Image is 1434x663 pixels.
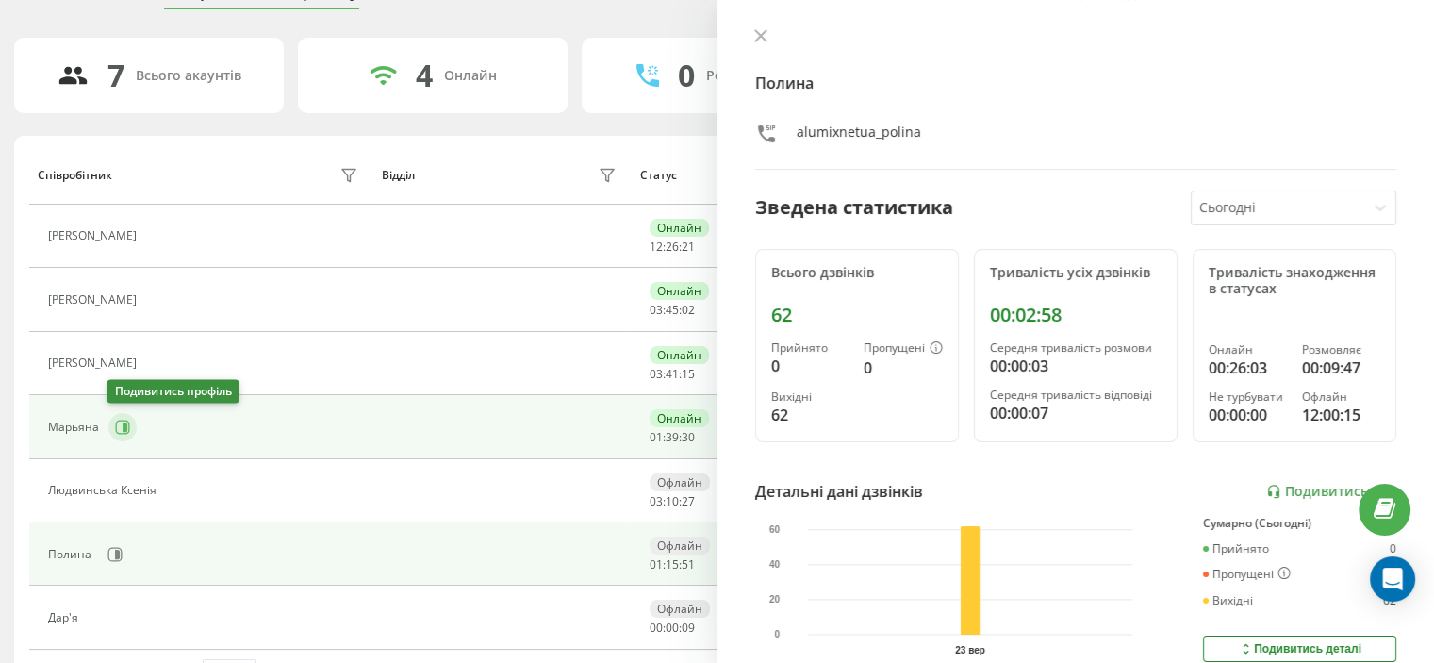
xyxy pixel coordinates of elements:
div: 00:00:00 [1209,404,1287,426]
div: Марьяна [48,421,104,434]
div: Середня тривалість відповіді [990,389,1162,402]
div: Подивитись деталі [1238,641,1361,656]
span: 00 [666,620,679,636]
div: Офлайн [650,537,710,555]
div: Людвинська Ксенія [48,484,161,497]
div: Зведена статистика [755,193,953,222]
div: Онлайн [650,346,709,364]
div: Дар'я [48,611,83,624]
text: 60 [769,524,781,535]
div: 0 [678,58,695,93]
span: 09 [682,620,695,636]
div: Прийнято [771,341,849,355]
div: Онлайн [650,409,709,427]
span: 39 [666,429,679,445]
div: Офлайн [650,600,710,618]
span: 15 [666,556,679,572]
div: : : [650,240,695,254]
div: Всього дзвінків [771,265,943,281]
div: Подивитись профіль [107,380,239,404]
text: 0 [774,630,780,640]
div: : : [650,495,695,508]
div: [PERSON_NAME] [48,229,141,242]
div: 00:26:03 [1209,356,1287,379]
div: Співробітник [38,169,112,182]
text: 23 вер [955,645,985,655]
span: 12 [650,239,663,255]
div: Розмовляють [706,68,798,84]
span: 45 [666,302,679,318]
div: Вихідні [1203,594,1253,607]
div: 62 [771,404,849,426]
span: 51 [682,556,695,572]
div: 0 [864,356,943,379]
span: 01 [650,429,663,445]
span: 41 [666,366,679,382]
div: Статус [640,169,677,182]
div: 62 [1383,594,1396,607]
div: Онлайн [444,68,497,84]
div: 7 [107,58,124,93]
div: Полина [48,548,96,561]
div: : : [650,558,695,572]
span: 02 [682,302,695,318]
div: Тривалість знаходження в статусах [1209,265,1380,297]
div: Онлайн [650,219,709,237]
div: Розмовляє [1302,343,1380,356]
span: 01 [650,556,663,572]
div: Сумарно (Сьогодні) [1203,517,1396,530]
div: Пропущені [1203,567,1291,582]
div: : : [650,431,695,444]
div: : : [650,304,695,317]
div: Офлайн [650,473,710,491]
div: : : [650,622,695,635]
div: 00:02:58 [990,304,1162,326]
div: Пропущені [864,341,943,356]
div: 00:00:03 [990,355,1162,377]
div: 00:00:07 [990,402,1162,424]
span: 26 [666,239,679,255]
span: 30 [682,429,695,445]
span: 03 [650,366,663,382]
div: 0 [771,355,849,377]
div: Офлайн [1302,390,1380,404]
div: Середня тривалість розмови [990,341,1162,355]
text: 20 [769,594,781,605]
a: Подивитись звіт [1266,484,1396,500]
span: 03 [650,493,663,509]
div: 4 [416,58,433,93]
div: Прийнято [1203,542,1269,555]
div: 00:09:47 [1302,356,1380,379]
div: [PERSON_NAME] [48,293,141,307]
div: Онлайн [650,282,709,300]
div: Відділ [382,169,415,182]
span: 00 [650,620,663,636]
span: 21 [682,239,695,255]
div: 0 [1390,542,1396,555]
h4: Полина [755,72,1397,94]
div: 12:00:15 [1302,404,1380,426]
text: 40 [769,559,781,570]
div: Всього акаунтів [136,68,241,84]
span: 27 [682,493,695,509]
div: Онлайн [1209,343,1287,356]
span: 03 [650,302,663,318]
div: alumixnetua_polina [797,123,921,150]
span: 15 [682,366,695,382]
div: Не турбувати [1209,390,1287,404]
div: : : [650,368,695,381]
div: Тривалість усіх дзвінків [990,265,1162,281]
div: Детальні дані дзвінків [755,480,923,503]
div: Вихідні [771,390,849,404]
div: 62 [771,304,943,326]
div: [PERSON_NAME] [48,356,141,370]
span: 10 [666,493,679,509]
div: Open Intercom Messenger [1370,556,1415,602]
button: Подивитись деталі [1203,636,1396,662]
